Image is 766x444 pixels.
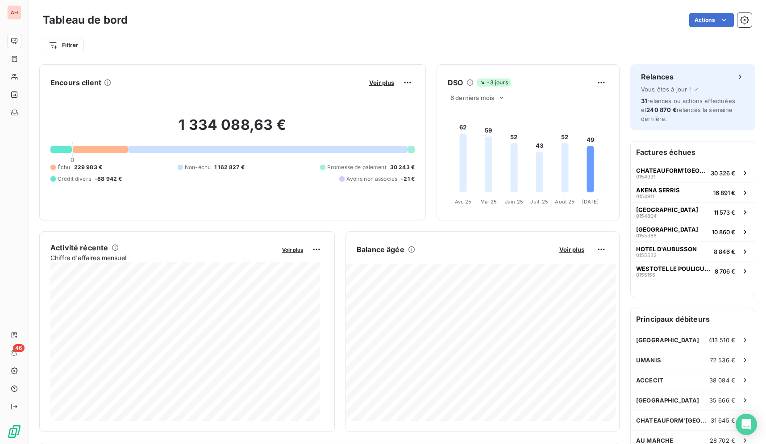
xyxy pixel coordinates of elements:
span: [GEOGRAPHIC_DATA] [636,397,699,404]
span: Vous êtes à jour ! [641,86,691,93]
span: 8 846 € [714,248,735,255]
h6: Activité récente [50,242,108,253]
span: relances ou actions effectuées et relancés la semaine dernière. [641,97,735,122]
img: Logo LeanPay [7,424,21,439]
button: WESTOTEL LE POULIGUEN01551558 706 € [631,261,755,281]
tspan: Juin 25 [505,199,523,205]
h6: DSO [448,77,463,88]
span: -21 € [401,175,415,183]
span: 6 derniers mois [450,94,494,101]
span: Voir plus [282,247,303,253]
span: 16 891 € [713,189,735,196]
span: 8 706 € [715,268,735,275]
span: 413 510 € [708,336,735,344]
span: Promesse de paiement [327,163,387,171]
span: -88 942 € [95,175,122,183]
span: UMANIS [636,357,661,364]
button: Filtrer [43,38,84,52]
span: 10 860 € [712,228,735,236]
button: Voir plus [557,245,587,253]
button: HOTEL D'AUBUSSON01555328 846 € [631,241,755,261]
span: HOTEL D'AUBUSSON [636,245,697,253]
span: AKENA SERRIS [636,187,680,194]
span: 46 [13,344,25,352]
span: [GEOGRAPHIC_DATA] [636,226,698,233]
span: 240 870 € [646,106,676,113]
span: [GEOGRAPHIC_DATA] [636,206,698,213]
span: 0155532 [636,253,657,258]
span: 1 162 827 € [214,163,245,171]
span: Échu [58,163,71,171]
span: 30 243 € [390,163,415,171]
span: 0154931 [636,174,655,179]
span: 0154911 [636,194,654,199]
span: 31 [641,97,647,104]
span: 31 645 € [711,417,735,424]
span: CHATEAUFORM'[GEOGRAPHIC_DATA] [636,417,711,424]
button: Voir plus [366,79,397,87]
span: 0 [71,156,74,163]
h6: Encours client [50,77,101,88]
span: 0154804 [636,213,657,219]
span: 11 573 € [714,209,735,216]
h6: Relances [641,71,674,82]
span: Non-échu [185,163,211,171]
h6: Balance âgée [357,244,404,255]
span: ACCECIT [636,377,663,384]
span: 0155368 [636,233,657,238]
button: [GEOGRAPHIC_DATA]015480411 573 € [631,202,755,222]
span: Voir plus [559,246,584,253]
h3: Tableau de bord [43,12,128,28]
span: 30 326 € [711,170,735,177]
span: 28 702 € [710,437,735,444]
button: Voir plus [279,245,306,253]
span: Chiffre d'affaires mensuel [50,253,276,262]
span: CHATEAUFORM'[GEOGRAPHIC_DATA] [636,167,707,174]
h6: Factures échues [631,141,755,163]
tspan: Avr. 25 [455,199,471,205]
div: AH [7,5,21,20]
tspan: Mai 25 [480,199,497,205]
span: [GEOGRAPHIC_DATA] [636,336,699,344]
tspan: Août 25 [555,199,574,205]
button: AKENA SERRIS015491116 891 € [631,183,755,202]
span: 72 536 € [710,357,735,364]
div: Open Intercom Messenger [736,414,757,435]
h2: 1 334 088,63 € [50,116,415,143]
span: AU MARCHE [636,437,673,444]
span: 0155155 [636,272,655,278]
button: Actions [689,13,734,27]
tspan: Juil. 25 [530,199,548,205]
span: WESTOTEL LE POULIGUEN [636,265,711,272]
span: Voir plus [369,79,394,86]
span: 35 666 € [709,397,735,404]
h6: Principaux débiteurs [631,308,755,330]
tspan: [DATE] [582,199,599,205]
span: Avoirs non associés [346,175,397,183]
span: 38 084 € [709,377,735,384]
span: 229 983 € [74,163,102,171]
span: -3 jours [477,79,510,87]
button: CHATEAUFORM'[GEOGRAPHIC_DATA]015493130 326 € [631,163,755,183]
span: Crédit divers [58,175,91,183]
button: [GEOGRAPHIC_DATA]015536810 860 € [631,222,755,241]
